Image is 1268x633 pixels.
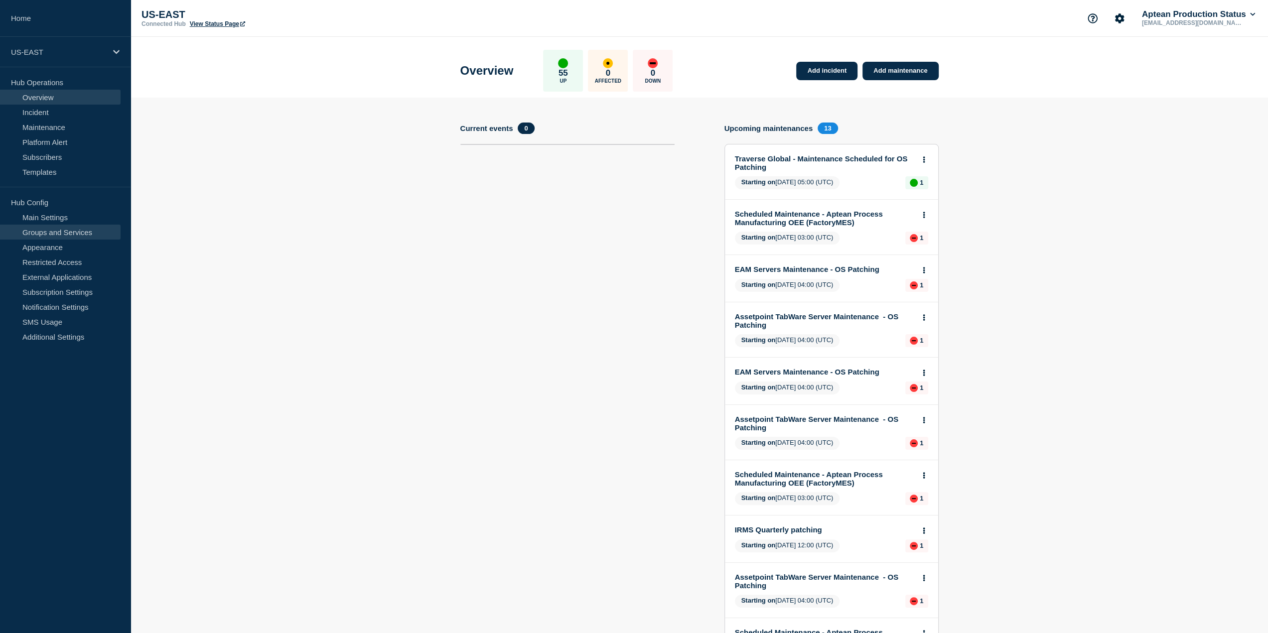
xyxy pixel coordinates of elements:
[560,78,566,84] p: Up
[735,312,915,329] a: Assetpoint TabWare Server Maintenance - OS Patching
[603,58,613,68] div: affected
[910,179,918,187] div: up
[735,470,915,487] a: Scheduled Maintenance - Aptean Process Manufacturing OEE (FactoryMES)
[920,384,923,391] p: 1
[190,20,245,27] a: View Status Page
[862,62,938,80] a: Add maintenance
[920,179,923,186] p: 1
[518,123,534,134] span: 0
[735,210,915,227] a: Scheduled Maintenance - Aptean Process Manufacturing OEE (FactoryMES)
[559,68,568,78] p: 55
[141,9,341,20] p: US-EAST
[648,58,658,68] div: down
[460,124,513,132] h4: Current events
[920,597,923,605] p: 1
[735,539,840,552] span: [DATE] 12:00 (UTC)
[920,439,923,447] p: 1
[741,383,776,391] span: Starting on
[735,265,915,273] a: EAM Servers Maintenance - OS Patching
[910,439,918,447] div: down
[741,494,776,502] span: Starting on
[735,525,915,534] a: IRMS Quarterly patching
[735,334,840,347] span: [DATE] 04:00 (UTC)
[920,337,923,344] p: 1
[651,68,655,78] p: 0
[735,595,840,608] span: [DATE] 04:00 (UTC)
[910,234,918,242] div: down
[724,124,813,132] h4: Upcoming maintenances
[741,281,776,288] span: Starting on
[741,541,776,549] span: Starting on
[606,68,610,78] p: 0
[920,495,923,502] p: 1
[1140,19,1244,26] p: [EMAIL_ADDRESS][DOMAIN_NAME]
[735,176,840,189] span: [DATE] 05:00 (UTC)
[735,279,840,292] span: [DATE] 04:00 (UTC)
[1082,8,1103,29] button: Support
[645,78,661,84] p: Down
[910,542,918,550] div: down
[910,337,918,345] div: down
[741,234,776,241] span: Starting on
[558,58,568,68] div: up
[1140,9,1257,19] button: Aptean Production Status
[920,234,923,242] p: 1
[735,381,840,394] span: [DATE] 04:00 (UTC)
[920,281,923,289] p: 1
[735,437,840,450] span: [DATE] 04:00 (UTC)
[741,439,776,446] span: Starting on
[141,20,186,27] p: Connected Hub
[735,492,840,505] span: [DATE] 03:00 (UTC)
[910,495,918,503] div: down
[910,384,918,392] div: down
[796,62,857,80] a: Add incident
[818,123,838,134] span: 13
[735,154,915,171] a: Traverse Global - Maintenance Scheduled for OS Patching
[741,597,776,604] span: Starting on
[11,48,107,56] p: US-EAST
[735,573,915,590] a: Assetpoint TabWare Server Maintenance - OS Patching
[735,368,915,376] a: EAM Servers Maintenance - OS Patching
[460,64,514,78] h1: Overview
[735,415,915,432] a: Assetpoint TabWare Server Maintenance - OS Patching
[920,542,923,549] p: 1
[1109,8,1130,29] button: Account settings
[741,178,776,186] span: Starting on
[735,232,840,245] span: [DATE] 03:00 (UTC)
[910,281,918,289] div: down
[741,336,776,344] span: Starting on
[910,597,918,605] div: down
[595,78,621,84] p: Affected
